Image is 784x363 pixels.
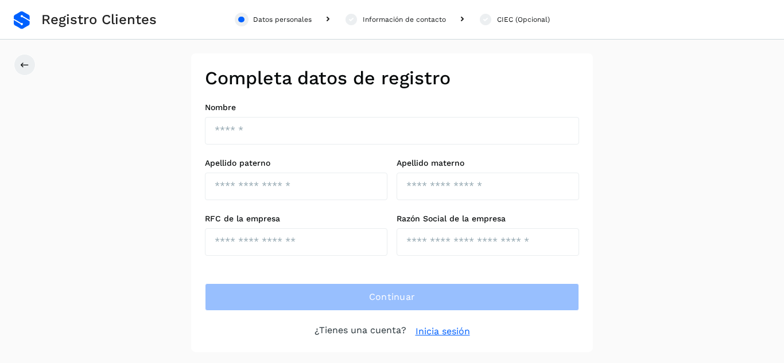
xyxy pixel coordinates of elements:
[205,158,387,168] label: Apellido paterno
[205,214,387,224] label: RFC de la empresa
[205,67,579,89] h2: Completa datos de registro
[315,325,406,338] p: ¿Tienes una cuenta?
[41,11,157,28] span: Registro Clientes
[497,14,550,25] div: CIEC (Opcional)
[363,14,446,25] div: Información de contacto
[205,103,579,112] label: Nombre
[397,158,579,168] label: Apellido materno
[253,14,312,25] div: Datos personales
[205,283,579,311] button: Continuar
[369,291,416,303] span: Continuar
[416,325,470,338] a: Inicia sesión
[397,214,579,224] label: Razón Social de la empresa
